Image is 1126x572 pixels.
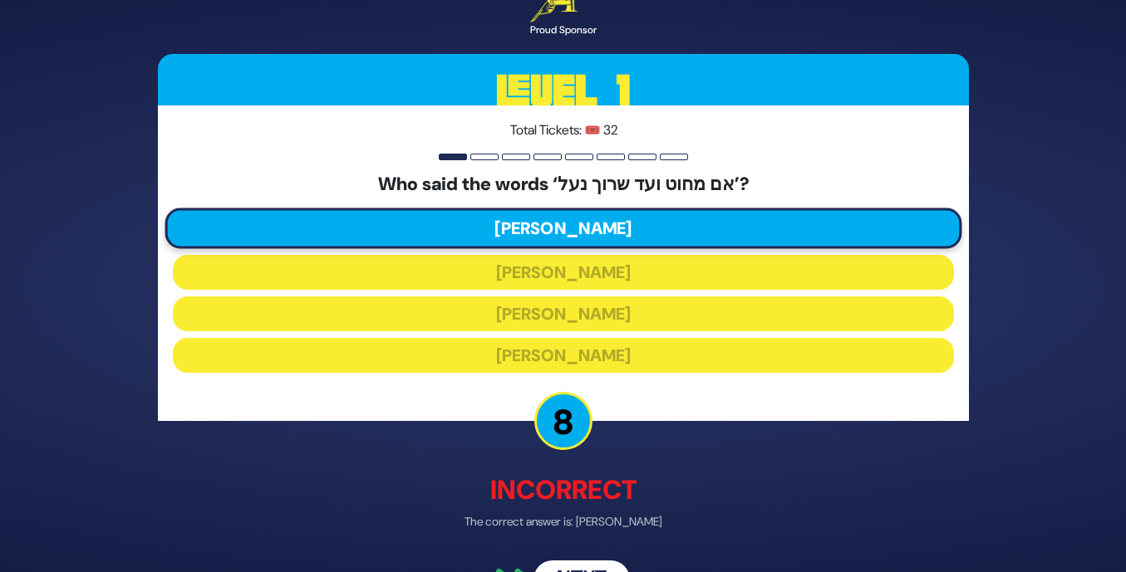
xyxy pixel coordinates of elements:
p: The correct answer is: [PERSON_NAME] [158,514,969,531]
p: Incorrect [158,471,969,511]
p: Total Tickets: 🎟️ 32 [173,120,954,140]
p: 8 [534,393,593,451]
h3: Level 1 [158,54,969,129]
button: [PERSON_NAME] [173,297,954,332]
button: [PERSON_NAME] [165,208,961,249]
button: [PERSON_NAME] [173,256,954,291]
div: Proud Sponsor [530,22,597,37]
button: [PERSON_NAME] [173,339,954,374]
h5: Who said the words ‘אם מחוט ועד שרוך נעל’? [173,174,954,195]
